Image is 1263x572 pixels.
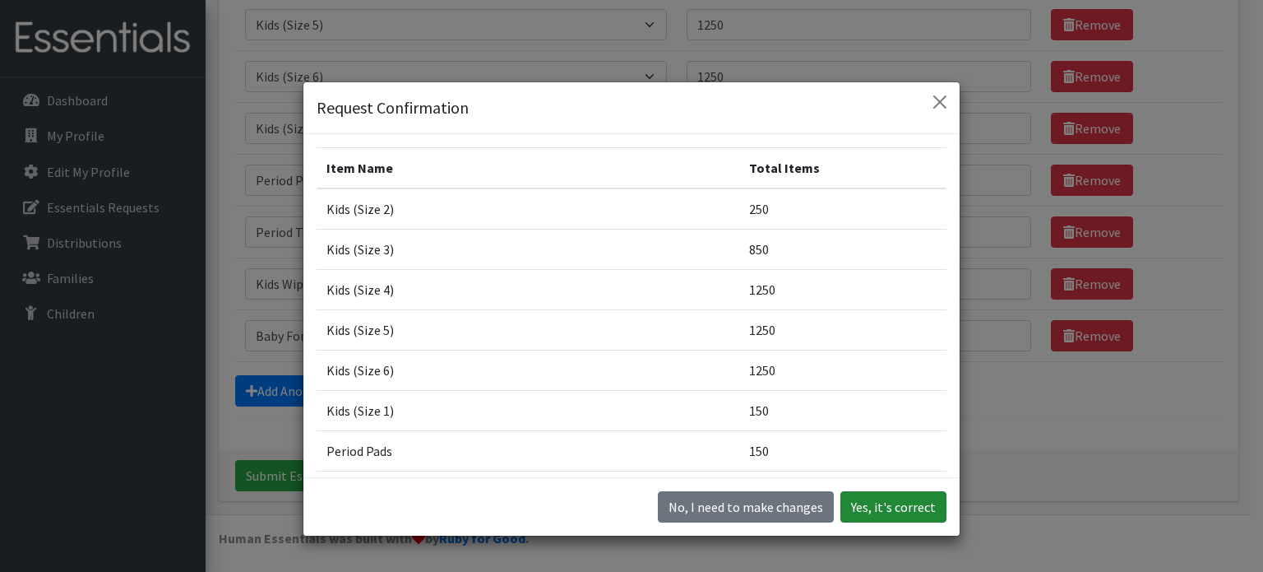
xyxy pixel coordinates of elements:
[739,230,946,270] td: 850
[317,431,739,472] td: Period Pads
[739,148,946,189] th: Total Items
[739,472,946,512] td: 150
[739,188,946,230] td: 250
[317,310,739,351] td: Kids (Size 5)
[739,431,946,472] td: 150
[317,351,739,391] td: Kids (Size 6)
[739,310,946,351] td: 1250
[317,230,739,270] td: Kids (Size 3)
[317,188,739,230] td: Kids (Size 2)
[317,148,739,189] th: Item Name
[739,270,946,310] td: 1250
[658,491,834,523] button: No I need to make changes
[840,491,946,523] button: Yes, it's correct
[739,351,946,391] td: 1250
[317,270,739,310] td: Kids (Size 4)
[739,391,946,431] td: 150
[317,95,469,120] h5: Request Confirmation
[317,472,739,512] td: Period Tampons
[317,391,739,431] td: Kids (Size 1)
[927,89,953,115] button: Close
